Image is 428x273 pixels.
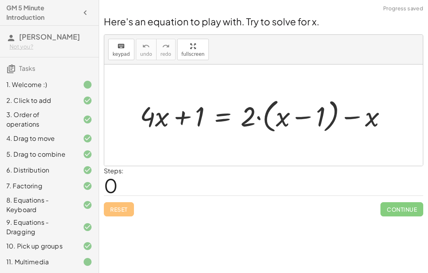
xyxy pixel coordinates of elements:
span: 0 [104,173,118,197]
button: fullscreen [177,39,209,60]
i: Task finished and correct. [83,165,92,175]
i: Task finished and correct. [83,222,92,232]
i: Task finished and correct. [83,134,92,143]
span: Tasks [19,64,35,72]
div: 4. Drag to move [6,134,70,143]
button: undoundo [136,39,157,60]
div: 2. Click to add [6,96,70,105]
i: undo [142,42,150,51]
i: keyboard [117,42,125,51]
span: undo [140,51,152,57]
div: 8. Equations - Keyboard [6,195,70,214]
i: Task finished and correct. [83,200,92,210]
div: 11. Multimedia [6,257,70,267]
span: redo [160,51,171,57]
span: [PERSON_NAME] [19,32,80,41]
label: Steps: [104,167,124,175]
span: keypad [113,51,130,57]
span: Here's an equation to play with. Try to solve for x. [104,15,319,27]
h4: GM 5 Minute Introduction [6,3,78,22]
div: 1. Welcome :) [6,80,70,89]
div: 5. Drag to combine [6,150,70,159]
i: Task finished and correct. [83,96,92,105]
i: Task finished. [83,257,92,267]
div: Not you? [10,43,92,51]
i: Task finished and correct. [83,150,92,159]
div: 6. Distribution [6,165,70,175]
i: Task finished. [83,80,92,89]
span: Progress saved [383,5,423,13]
i: Task finished and correct. [83,181,92,191]
div: 10. Pick up groups [6,241,70,251]
span: fullscreen [182,51,204,57]
div: 7. Factoring [6,181,70,191]
i: Task finished and correct. [83,241,92,251]
button: redoredo [156,39,176,60]
i: redo [162,42,170,51]
div: 3. Order of operations [6,110,70,129]
div: 9. Equations - Dragging [6,218,70,237]
button: keyboardkeypad [108,39,134,60]
i: Task finished and correct. [83,115,92,124]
